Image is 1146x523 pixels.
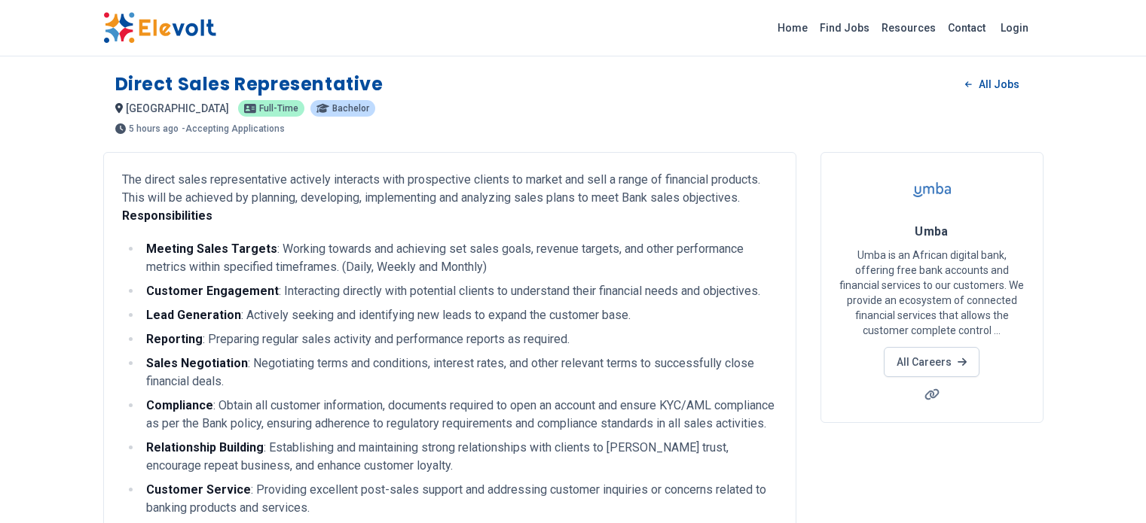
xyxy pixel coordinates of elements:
li: : Establishing and maintaining strong relationships with clients to [PERSON_NAME] trust, encourag... [142,439,778,475]
a: Find Jobs [814,16,876,40]
a: Resources [876,16,942,40]
a: Login [992,13,1038,43]
strong: Customer Engagement [146,284,279,298]
a: Home [772,16,814,40]
a: All Careers [884,347,979,377]
a: Contact [942,16,992,40]
strong: Reporting [146,332,203,346]
span: 5 hours ago [129,124,179,133]
p: The direct sales representative actively interacts with prospective clients to market and sell a ... [122,171,778,225]
span: [GEOGRAPHIC_DATA] [126,102,229,114]
strong: Relationship Building [146,440,264,455]
h1: Direct Sales Representative [115,72,384,96]
li: : Preparing regular sales activity and performance reports as required. [142,330,778,348]
li: : Working towards and achieving set sales goals, revenue targets, and other performance metrics w... [142,240,778,276]
span: Bachelor [332,104,369,113]
img: Elevolt [103,12,216,44]
strong: Lead Generation [146,308,241,322]
li: : Obtain all customer information, documents required to open an account and ensure KYC/AML compl... [142,397,778,433]
strong: Compliance [146,398,213,412]
li: : Interacting directly with potential clients to understand their financial needs and objectives. [142,282,778,300]
li: : Providing excellent post-sales support and addressing customer inquiries or concerns related to... [142,481,778,517]
span: Full-time [259,104,298,113]
p: Umba is an African digital bank, offering free bank accounts and financial services to our custom... [839,248,1025,338]
strong: Responsibilities [122,208,212,223]
strong: Meeting Sales Targets [146,242,277,256]
strong: Customer Service [146,482,251,497]
img: Umba [913,171,951,208]
p: - Accepting Applications [182,124,285,133]
li: : Negotiating terms and conditions, interest rates, and other relevant terms to successfully clos... [142,354,778,391]
li: : Actively seeking and identifying new leads to expand the customer base. [142,306,778,324]
a: All Jobs [953,73,1031,96]
span: Umba [915,224,949,239]
strong: Sales Negotiation [146,356,248,370]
